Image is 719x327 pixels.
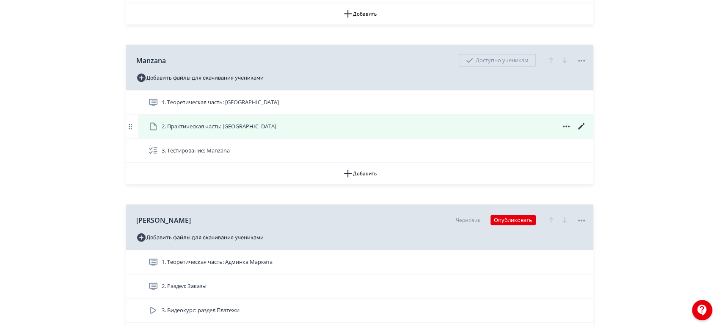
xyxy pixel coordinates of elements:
div: Черновик [456,216,480,224]
span: Manzana [136,55,166,66]
span: 2. Практическая часть: Manzana [162,122,276,131]
div: 3. Тестирование: Manzana [126,139,593,163]
button: Добавить [126,163,593,184]
span: 1. Теоретическая часть: Админка Маркета [162,258,273,266]
span: [PERSON_NAME] [136,215,191,225]
span: 3. Тестирование: Manzana [162,147,230,155]
div: 1. Теоретическая часть: Админка Маркета [126,250,593,274]
span: 2. Раздел: Заказы [162,282,207,291]
button: Добавить файлы для скачивания учениками [136,71,264,85]
div: 3. Видеокурс: раздел Платежи [126,299,593,323]
span: 1. Теоретическая часть: Manzana [162,98,279,107]
div: 1. Теоретическая часть: [GEOGRAPHIC_DATA] [126,91,593,115]
div: Доступно ученикам [459,54,536,67]
div: 2. Раздел: Заказы [126,274,593,299]
button: Добавить файлы для скачивания учениками [136,231,264,244]
button: Опубликовать [490,215,536,225]
div: 2. Практическая часть: [GEOGRAPHIC_DATA] [126,115,593,139]
button: Добавить [126,3,593,25]
span: 3. Видеокурс: раздел Платежи [162,306,240,315]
